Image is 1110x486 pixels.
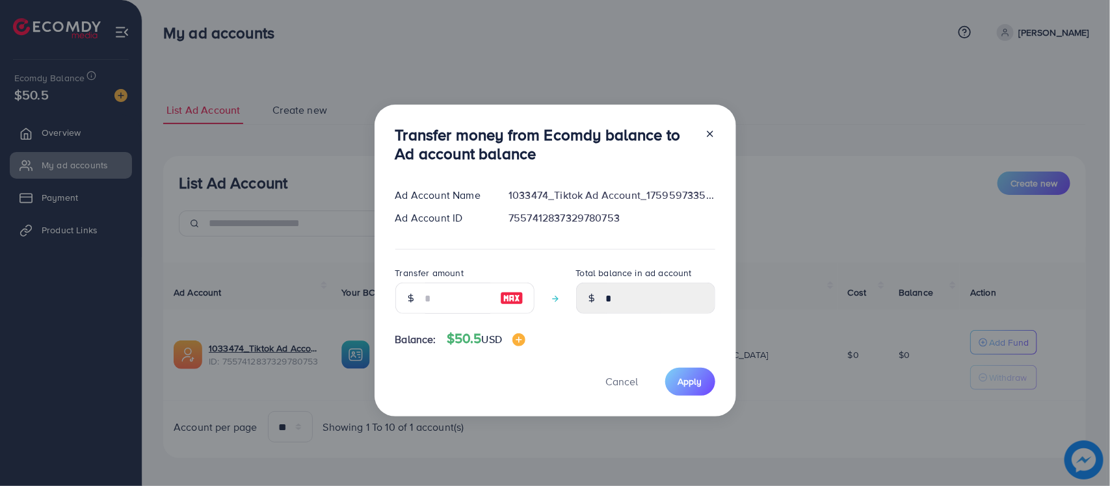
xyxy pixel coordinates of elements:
div: Ad Account ID [385,211,499,225]
div: 1033474_Tiktok Ad Account_1759597335796 [498,188,725,203]
label: Transfer amount [395,266,464,279]
span: Balance: [395,332,436,347]
span: Cancel [606,374,639,389]
img: image [512,333,525,346]
span: Apply [678,375,702,388]
img: image [500,290,523,306]
button: Cancel [590,368,655,396]
div: Ad Account Name [385,188,499,203]
span: USD [482,332,502,346]
button: Apply [665,368,715,396]
h4: $50.5 [447,331,525,347]
div: 7557412837329780753 [498,211,725,225]
h3: Transfer money from Ecomdy balance to Ad account balance [395,125,694,163]
label: Total balance in ad account [576,266,692,279]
